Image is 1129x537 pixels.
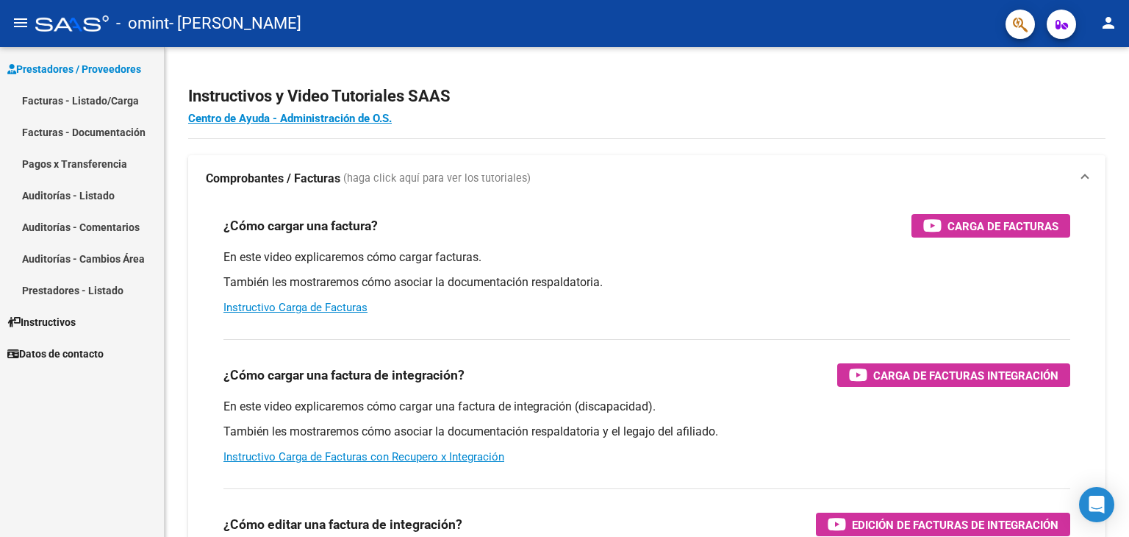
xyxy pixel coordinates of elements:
h3: ¿Cómo editar una factura de integración? [223,514,462,535]
span: Edición de Facturas de integración [852,516,1058,534]
span: (haga click aquí para ver los tutoriales) [343,171,531,187]
a: Instructivo Carga de Facturas [223,301,368,314]
mat-icon: menu [12,14,29,32]
button: Carga de Facturas [911,214,1070,238]
button: Carga de Facturas Integración [837,363,1070,387]
span: Instructivos [7,314,76,330]
span: - [PERSON_NAME] [169,7,301,40]
h3: ¿Cómo cargar una factura? [223,216,378,236]
p: También les mostraremos cómo asociar la documentación respaldatoria y el legajo del afiliado. [223,424,1070,440]
p: También les mostraremos cómo asociar la documentación respaldatoria. [223,274,1070,291]
mat-icon: person [1100,14,1117,32]
mat-expansion-panel-header: Comprobantes / Facturas (haga click aquí para ver los tutoriales) [188,155,1105,202]
button: Edición de Facturas de integración [816,513,1070,536]
span: Carga de Facturas Integración [873,366,1058,385]
a: Instructivo Carga de Facturas con Recupero x Integración [223,450,504,463]
h3: ¿Cómo cargar una factura de integración? [223,365,465,385]
p: En este video explicaremos cómo cargar facturas. [223,249,1070,266]
h2: Instructivos y Video Tutoriales SAAS [188,82,1105,110]
span: Prestadores / Proveedores [7,61,141,77]
span: - omint [116,7,169,40]
strong: Comprobantes / Facturas [206,171,340,187]
span: Datos de contacto [7,346,104,362]
a: Centro de Ayuda - Administración de O.S. [188,112,392,125]
p: En este video explicaremos cómo cargar una factura de integración (discapacidad). [223,399,1070,415]
span: Carga de Facturas [947,217,1058,235]
div: Open Intercom Messenger [1079,487,1114,522]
